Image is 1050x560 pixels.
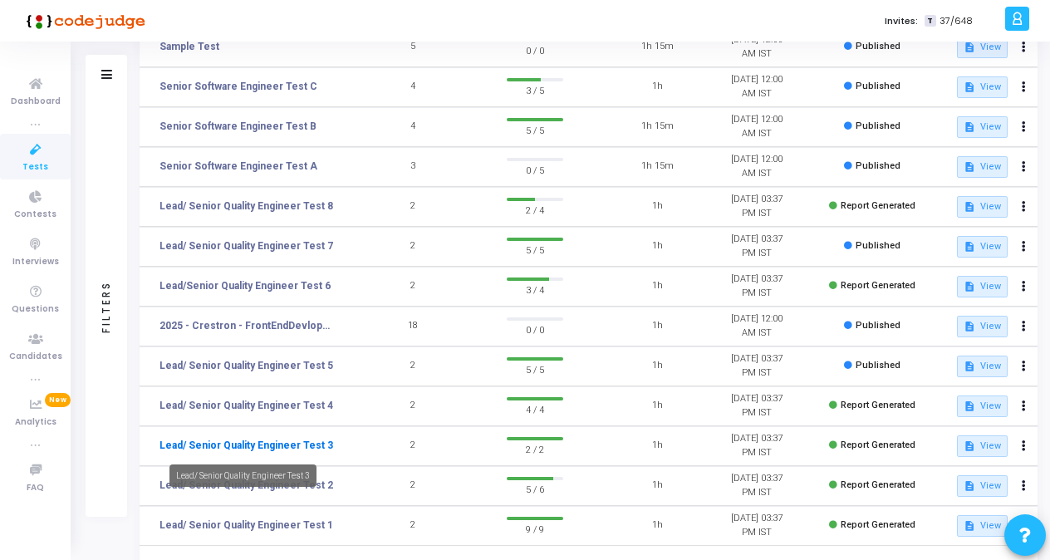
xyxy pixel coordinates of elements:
td: 1h [607,426,707,466]
span: 5 / 5 [507,241,562,258]
button: View [957,196,1008,218]
span: Report Generated [841,479,915,490]
span: 5 / 5 [507,361,562,377]
span: FAQ [27,481,44,495]
td: 2 [363,346,463,386]
td: 1h [607,187,707,227]
span: Published [856,320,900,331]
button: View [957,435,1008,457]
span: 0 / 0 [507,42,562,58]
td: [DATE] 03:37 PM IST [707,426,807,466]
span: Contests [14,208,56,222]
td: [DATE] 12:00 AM IST [707,307,807,346]
mat-icon: description [964,42,975,53]
mat-icon: description [964,520,975,532]
td: 1h 15m [607,147,707,187]
span: Report Generated [841,519,915,530]
td: [DATE] 03:37 PM IST [707,346,807,386]
span: 2 / 2 [507,440,562,457]
mat-icon: description [964,81,975,93]
td: 4 [363,107,463,147]
mat-icon: description [964,321,975,332]
a: Lead/ Senior Quality Engineer Test 3 [159,438,333,453]
td: 2 [363,187,463,227]
button: View [957,515,1008,537]
td: 1h [607,307,707,346]
td: 1h [607,267,707,307]
mat-icon: description [964,440,975,452]
a: Lead/ Senior Quality Engineer Test 8 [159,199,333,214]
span: Interviews [12,255,59,269]
td: [DATE] 03:37 PM IST [707,466,807,506]
button: View [957,395,1008,417]
a: Sample Test [159,39,219,54]
span: 4 / 4 [507,400,562,417]
a: Senior Software Engineer Test A [159,159,317,174]
button: View [957,236,1008,258]
a: Lead/Senior Quality Engineer Test 6 [159,278,331,293]
button: View [957,475,1008,497]
mat-icon: description [964,361,975,372]
span: New [45,393,71,407]
td: 2 [363,466,463,506]
a: Lead/ Senior Quality Engineer Test 4 [159,398,333,413]
a: Senior Software Engineer Test B [159,119,316,134]
mat-icon: description [964,400,975,412]
span: 3 / 5 [507,81,562,98]
button: View [957,76,1008,98]
span: Published [856,41,900,52]
td: 5 [363,27,463,67]
img: logo [21,4,145,37]
td: 1h [607,466,707,506]
span: 3 / 4 [507,281,562,297]
span: Published [856,81,900,91]
span: Published [856,240,900,251]
span: Report Generated [841,440,915,450]
span: Tests [22,160,48,174]
td: [DATE] 03:37 PM IST [707,267,807,307]
span: 2 / 4 [507,201,562,218]
mat-icon: description [964,161,975,173]
td: 1h [607,386,707,426]
td: [DATE] 03:37 PM IST [707,386,807,426]
td: 18 [363,307,463,346]
td: 2 [363,267,463,307]
button: View [957,37,1008,58]
button: View [957,116,1008,138]
a: Senior Software Engineer Test C [159,79,317,94]
td: 1h 15m [607,27,707,67]
td: [DATE] 12:00 AM IST [707,107,807,147]
span: 0 / 5 [507,161,562,178]
span: Analytics [15,415,56,430]
span: Published [856,160,900,171]
span: T [925,15,935,27]
span: Published [856,360,900,371]
button: View [957,156,1008,178]
div: Lead/ Senior Quality Engineer Test 3 [169,464,316,487]
td: 2 [363,386,463,426]
a: Lead/ Senior Quality Engineer Test 5 [159,358,333,373]
span: Report Generated [841,400,915,410]
label: Invites: [885,14,918,28]
span: Report Generated [841,200,915,211]
td: 4 [363,67,463,107]
mat-icon: description [964,241,975,253]
td: [DATE] 03:37 PM IST [707,187,807,227]
mat-icon: description [964,201,975,213]
span: 5 / 5 [507,121,562,138]
td: 1h [607,227,707,267]
span: Questions [12,302,59,317]
td: [DATE] 12:00 AM IST [707,147,807,187]
span: 5 / 6 [507,480,562,497]
span: Published [856,120,900,131]
td: 1h [607,346,707,386]
td: 1h [607,506,707,546]
td: 2 [363,426,463,466]
mat-icon: description [964,281,975,292]
td: [DATE] 12:00 AM IST [707,67,807,107]
a: Lead/ Senior Quality Engineer Test 1 [159,518,333,533]
span: Candidates [9,350,62,364]
span: Dashboard [11,95,61,109]
a: Lead/ Senior Quality Engineer Test 7 [159,238,333,253]
span: 9 / 9 [507,520,562,537]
